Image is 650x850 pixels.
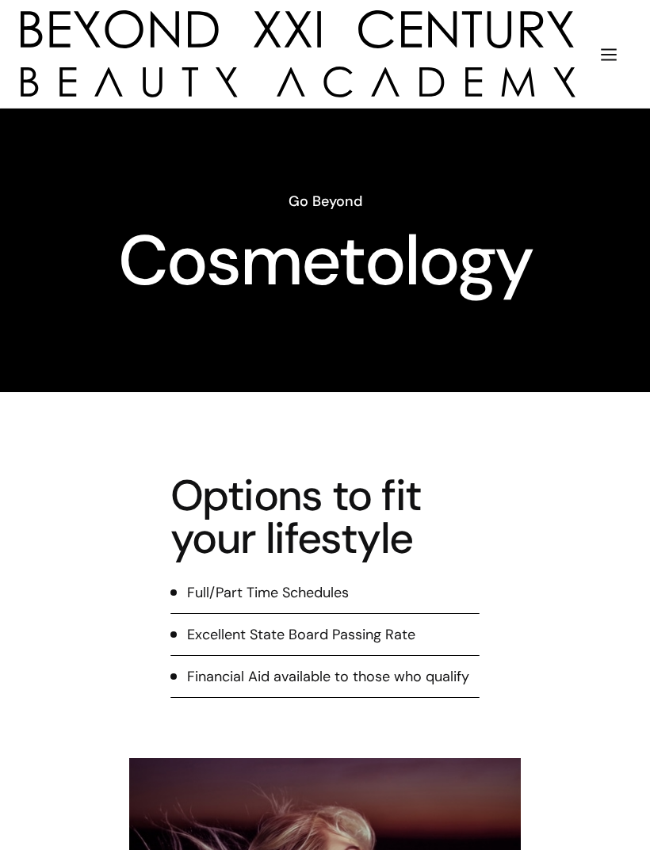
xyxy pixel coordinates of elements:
[21,191,629,212] h6: Go Beyond
[187,624,415,645] div: Excellent State Board Passing Rate
[21,10,575,97] a: home
[187,582,349,603] div: Full/Part Time Schedules
[187,666,469,687] div: Financial Aid available to those who qualify
[170,475,480,560] h4: Options to fit your lifestyle
[21,10,575,97] img: beyond 21st century beauty academy logo
[21,232,629,289] h1: Cosmetology
[588,32,629,75] div: menu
